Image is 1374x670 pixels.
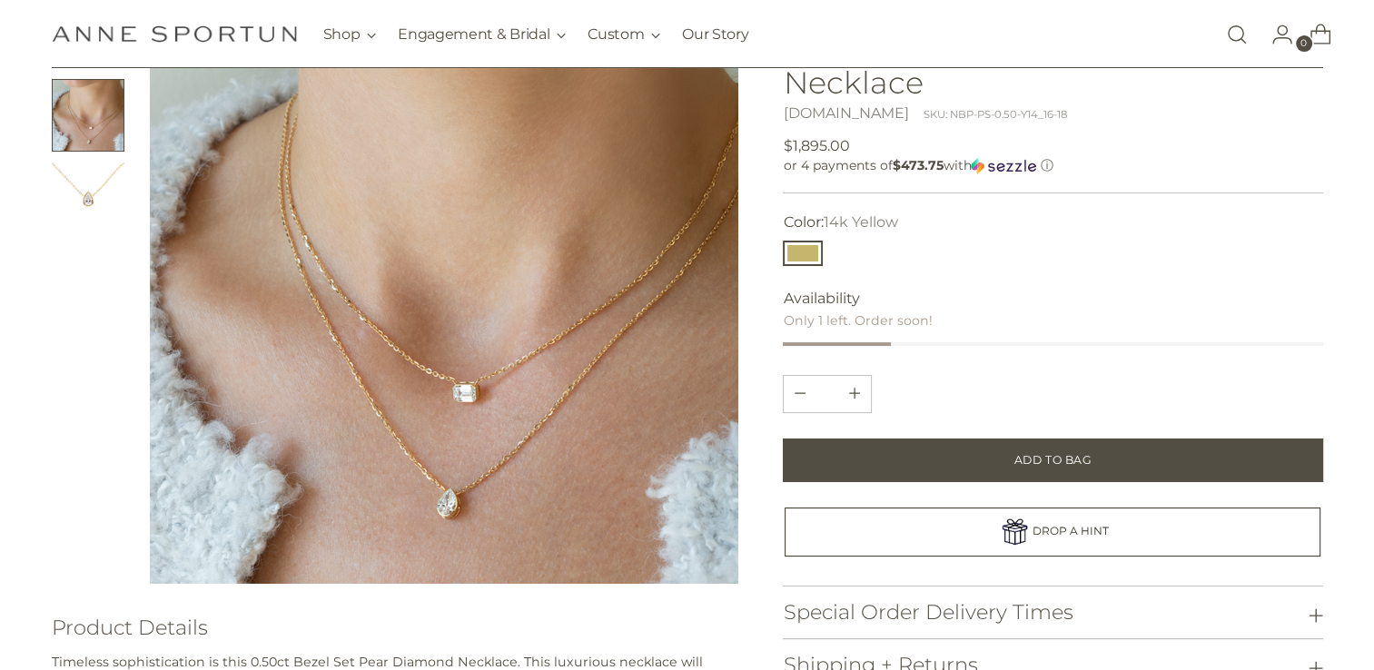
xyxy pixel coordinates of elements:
[783,104,908,122] a: [DOMAIN_NAME]
[783,288,859,310] span: Availability
[784,376,816,412] button: Add product quantity
[783,312,932,329] span: Only 1 left. Order soon!
[1033,524,1109,537] span: DROP A HINT
[892,157,943,173] span: $473.75
[838,376,871,412] button: Subtract product quantity
[52,79,124,152] button: Change image to image 2
[783,212,897,233] label: Color:
[783,157,1322,174] div: or 4 payments of$473.75withSezzle Click to learn more about Sezzle
[783,32,1322,99] h1: 0.50ct Pear Lab Diamond Bezel Set Necklace
[52,163,124,235] button: Change image to image 3
[1295,16,1331,53] a: Open cart modal
[1296,35,1312,52] span: 0
[783,241,823,266] button: 14k Yellow
[1013,452,1092,468] span: Add to Bag
[783,438,1322,482] button: Add to Bag
[783,586,1322,638] button: Special Order Delivery Times
[806,376,849,412] input: Product quantity
[1219,16,1255,53] a: Open search modal
[783,601,1073,624] h3: Special Order Delivery Times
[971,158,1036,174] img: Sezzle
[783,157,1322,174] div: or 4 payments of with
[785,507,1320,557] a: DROP A HINT
[398,15,566,54] button: Engagement & Bridal
[323,15,377,54] button: Shop
[52,616,738,639] h3: Product Details
[682,15,748,54] a: Our Story
[52,25,297,43] a: Anne Sportun Fine Jewellery
[1257,16,1293,53] a: Go to the account page
[923,107,1066,123] div: SKU: NBP-PS-0.50-Y14_16-18
[783,135,849,157] span: $1,895.00
[588,15,660,54] button: Custom
[823,213,897,231] span: 14k Yellow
